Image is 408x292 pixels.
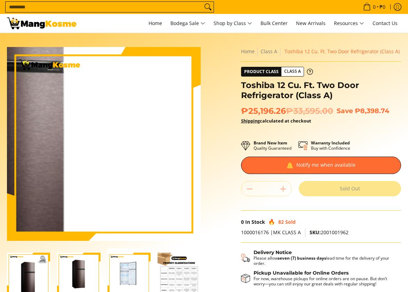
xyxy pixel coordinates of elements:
span: • [361,3,387,11]
p: Quality Guaranteed [254,140,291,151]
button: Shipping & Delivery [241,250,394,266]
a: Home [145,14,166,33]
p: Please allow lead time for the delivery of your order. [254,255,394,266]
a: Bulk Center [257,14,291,33]
span: In Stock [245,219,265,225]
span: Product Class [241,67,281,76]
a: Shipping [241,118,260,124]
img: Toshiba 2-Door Inverter Refrigerator (Class A) l Mang Kosme [7,17,77,29]
span: Shop by Class [214,19,252,28]
span: New Arrivals [296,20,326,26]
nav: Main Menu [83,14,401,33]
span: ₱0 [378,5,386,9]
span: 2001001962 [310,229,349,236]
strong: seven (7) business days [278,255,326,261]
img: Toshiba 12 Cu. Ft. Two Door Refrigerator (Class A) [7,47,201,241]
a: Class A [261,48,277,55]
span: Toshiba 12 Cu. Ft. Two Door Refrigerator (Class A) [285,48,400,55]
a: Home [241,48,255,55]
button: Search [202,2,214,12]
a: Shop by Class [210,14,256,33]
a: Product Class Class A [241,67,313,77]
span: ₱25,196.26 [241,106,333,116]
a: Contact Us [369,14,401,33]
strong: Warranty Included [311,140,350,146]
span: Bulk Center [261,20,288,26]
a: Resources [330,14,368,33]
span: Save [337,107,353,115]
span: Class A [281,67,304,76]
nav: Breadcrumbs [241,47,401,56]
span: 0 [241,219,244,225]
span: ₱8,398.74 [355,107,389,115]
span: Resources [334,19,364,28]
p: Buy with Confidence [311,140,350,151]
h1: Toshiba 12 Cu. Ft. Two Door Refrigerator (Class A) [241,80,401,101]
strong: Brand New Item [254,140,287,146]
strong: calculated at checkout [241,118,311,124]
a: Bodega Sale [167,14,209,33]
span: SKU: [310,229,321,236]
del: ₱33,595.00 [286,106,333,116]
strong: Pickup Unavailable for Online Orders [254,270,349,276]
p: For now, warehouse pickups for online orders are on pause. But don’t worry—you can still enjoy ou... [254,276,394,286]
strong: Delivery Notice [254,250,292,255]
a: New Arrivals [293,14,329,33]
span: Contact Us [373,20,398,26]
span: 0 [372,5,377,9]
span: Bodega Sale [170,19,205,28]
span: Sold [285,219,296,225]
span: 82 [278,219,284,225]
span: Home [149,20,162,26]
span: 1000016176 |MK CLASS A [241,229,301,236]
